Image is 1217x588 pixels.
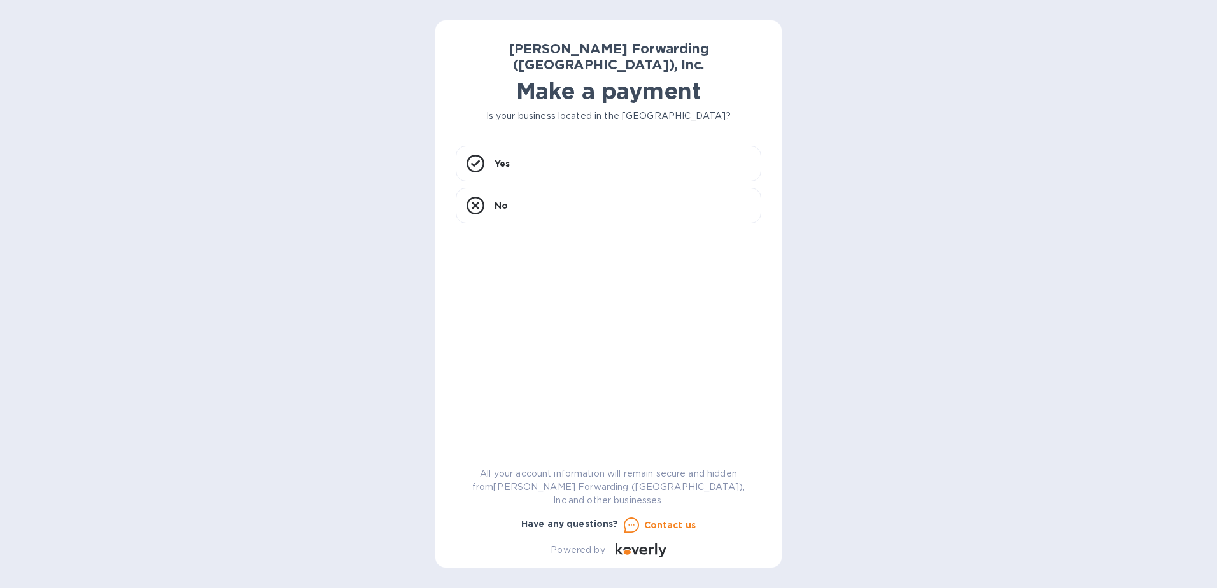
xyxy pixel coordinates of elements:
p: Yes [495,157,510,170]
p: Is your business located in the [GEOGRAPHIC_DATA]? [456,109,761,123]
u: Contact us [644,520,696,530]
b: [PERSON_NAME] Forwarding ([GEOGRAPHIC_DATA]), Inc. [509,41,709,73]
p: All your account information will remain secure and hidden from [PERSON_NAME] Forwarding ([GEOGRA... [456,467,761,507]
b: Have any questions? [521,519,619,529]
p: No [495,199,508,212]
p: Powered by [551,543,605,557]
h1: Make a payment [456,78,761,104]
